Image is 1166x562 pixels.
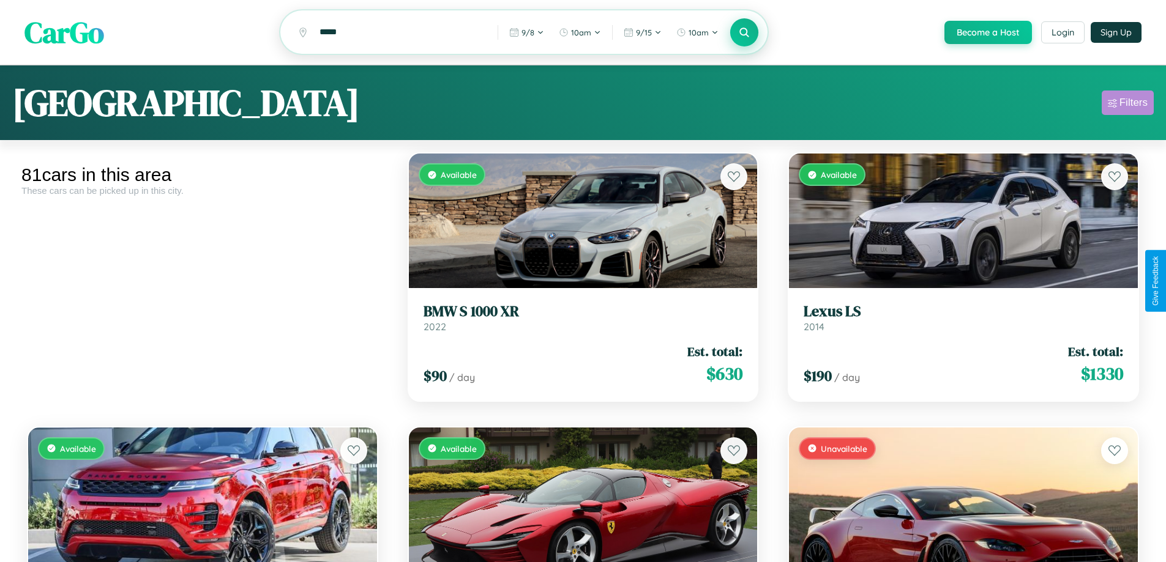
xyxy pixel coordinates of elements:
[503,23,550,42] button: 9/8
[1151,256,1160,306] div: Give Feedback
[687,342,742,360] span: Est. total:
[804,366,832,386] span: $ 190
[441,443,477,454] span: Available
[21,185,384,196] div: These cars can be picked up in this city.
[521,28,534,37] span: 9 / 8
[804,303,1123,333] a: Lexus LS2014
[670,23,725,42] button: 10am
[1119,97,1148,109] div: Filters
[1041,21,1085,43] button: Login
[424,320,446,333] span: 2022
[834,371,860,383] span: / day
[1081,361,1123,386] span: $ 1330
[706,361,742,386] span: $ 630
[1091,22,1142,43] button: Sign Up
[553,23,607,42] button: 10am
[441,169,477,180] span: Available
[1068,342,1123,360] span: Est. total:
[60,443,96,454] span: Available
[424,303,743,333] a: BMW S 1000 XR2022
[12,78,360,128] h1: [GEOGRAPHIC_DATA]
[24,12,104,53] span: CarGo
[424,366,447,386] span: $ 90
[804,320,824,333] span: 2014
[689,28,709,37] span: 10am
[571,28,591,37] span: 10am
[618,23,668,42] button: 9/15
[944,21,1032,44] button: Become a Host
[821,443,867,454] span: Unavailable
[804,303,1123,320] h3: Lexus LS
[424,303,743,320] h3: BMW S 1000 XR
[636,28,652,37] span: 9 / 15
[821,169,857,180] span: Available
[1102,91,1154,115] button: Filters
[21,165,384,185] div: 81 cars in this area
[449,371,475,383] span: / day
